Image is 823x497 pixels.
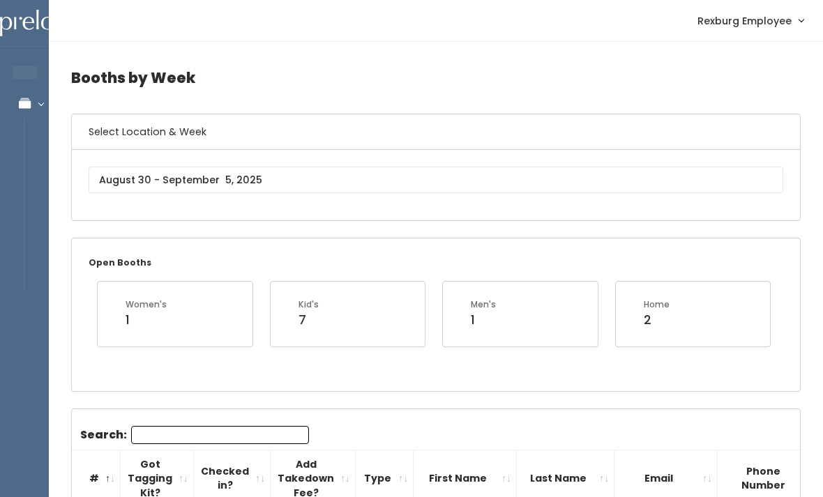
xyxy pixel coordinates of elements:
[71,59,801,97] h4: Booths by Week
[471,298,496,311] div: Men's
[89,257,151,268] small: Open Booths
[299,298,319,311] div: Kid's
[80,426,309,444] label: Search:
[131,426,309,444] input: Search:
[471,311,496,329] div: 1
[644,298,670,311] div: Home
[644,311,670,329] div: 2
[89,167,783,193] input: August 30 - September 5, 2025
[684,6,817,36] a: Rexburg Employee
[697,13,792,29] span: Rexburg Employee
[72,114,800,150] h6: Select Location & Week
[299,311,319,329] div: 7
[126,298,167,311] div: Women's
[126,311,167,329] div: 1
